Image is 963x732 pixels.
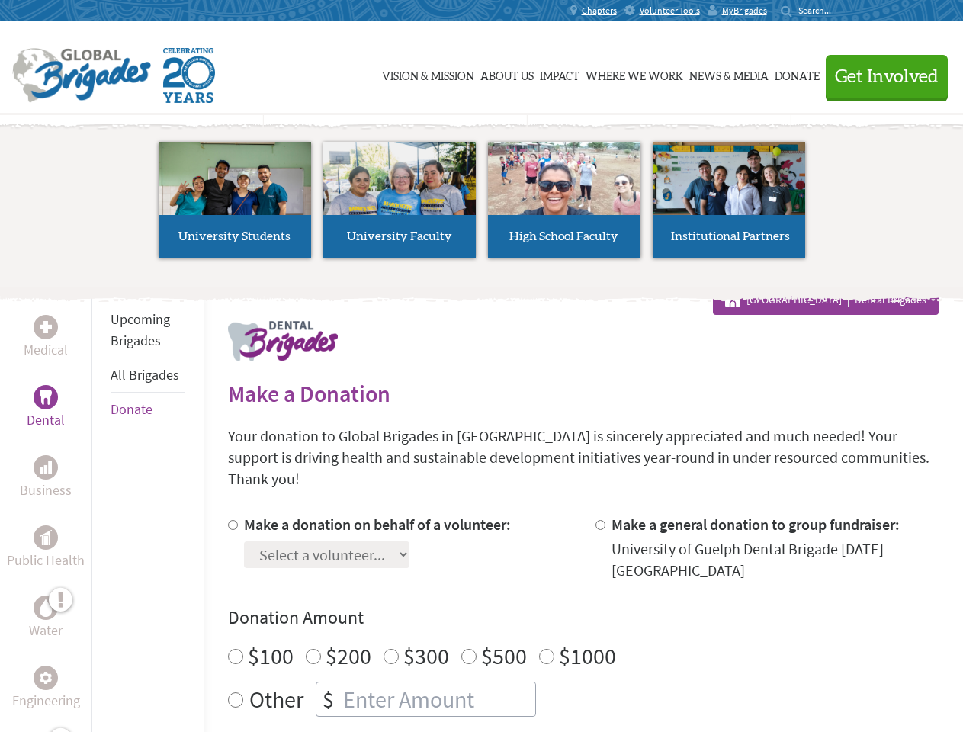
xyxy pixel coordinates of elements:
[27,409,65,431] p: Dental
[40,390,52,404] img: Dental
[316,682,340,716] div: $
[509,230,618,242] span: High School Faculty
[586,36,683,112] a: Where We Work
[40,461,52,474] img: Business
[24,339,68,361] p: Medical
[248,641,294,670] label: $100
[244,515,511,534] label: Make a donation on behalf of a volunteer:
[163,48,215,103] img: Global Brigades Celebrating 20 Years
[481,641,527,670] label: $500
[40,672,52,684] img: Engineering
[111,310,170,349] a: Upcoming Brigades
[488,142,640,216] img: menu_brigades_submenu_3.jpg
[12,48,151,103] img: Global Brigades Logo
[178,230,291,242] span: University Students
[323,142,476,258] a: University Faculty
[403,641,449,670] label: $300
[228,380,939,407] h2: Make a Donation
[27,385,65,431] a: DentalDental
[40,599,52,616] img: Water
[653,142,805,243] img: menu_brigades_submenu_4.jpg
[111,400,152,418] a: Donate
[20,455,72,501] a: BusinessBusiness
[111,393,185,426] li: Donate
[326,641,371,670] label: $200
[612,538,939,581] div: University of Guelph Dental Brigade [DATE] [GEOGRAPHIC_DATA]
[612,515,900,534] label: Make a general donation to group fundraiser:
[689,36,769,112] a: News & Media
[34,315,58,339] div: Medical
[12,666,80,711] a: EngineeringEngineering
[40,530,52,545] img: Public Health
[228,321,338,361] img: logo-dental.png
[249,682,303,717] label: Other
[12,690,80,711] p: Engineering
[347,230,452,242] span: University Faculty
[40,321,52,333] img: Medical
[640,5,700,17] span: Volunteer Tools
[722,5,767,17] span: MyBrigades
[111,366,179,384] a: All Brigades
[323,142,476,244] img: menu_brigades_submenu_2.jpg
[480,36,534,112] a: About Us
[775,36,820,112] a: Donate
[111,303,185,358] li: Upcoming Brigades
[7,525,85,571] a: Public HealthPublic Health
[671,230,790,242] span: Institutional Partners
[488,142,640,258] a: High School Faculty
[653,142,805,258] a: Institutional Partners
[34,525,58,550] div: Public Health
[34,385,58,409] div: Dental
[835,68,939,86] span: Get Involved
[34,455,58,480] div: Business
[159,142,311,243] img: menu_brigades_submenu_1.jpg
[29,596,63,641] a: WaterWater
[20,480,72,501] p: Business
[228,605,939,630] h4: Donation Amount
[340,682,535,716] input: Enter Amount
[111,358,185,393] li: All Brigades
[34,666,58,690] div: Engineering
[24,315,68,361] a: MedicalMedical
[159,142,311,258] a: University Students
[34,596,58,620] div: Water
[826,55,948,98] button: Get Involved
[7,550,85,571] p: Public Health
[382,36,474,112] a: Vision & Mission
[798,5,842,16] input: Search...
[540,36,579,112] a: Impact
[228,425,939,490] p: Your donation to Global Brigades in [GEOGRAPHIC_DATA] is sincerely appreciated and much needed! Y...
[559,641,616,670] label: $1000
[582,5,617,17] span: Chapters
[29,620,63,641] p: Water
